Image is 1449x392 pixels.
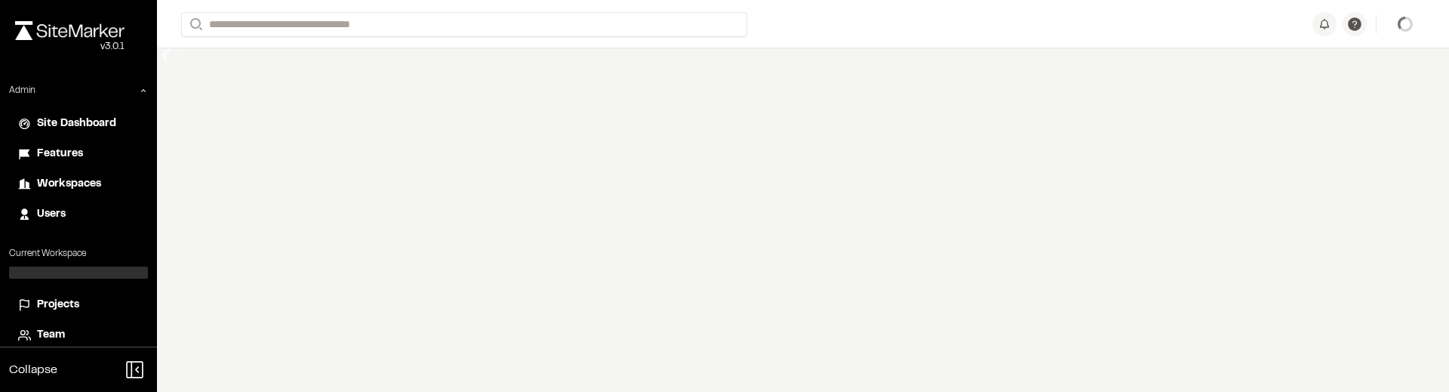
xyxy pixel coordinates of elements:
[18,206,139,223] a: Users
[18,327,139,344] a: Team
[37,327,65,344] span: Team
[15,40,125,54] div: Oh geez...please don't...
[181,12,208,37] button: Search
[18,116,139,132] a: Site Dashboard
[37,206,66,223] span: Users
[18,297,139,313] a: Projects
[37,297,79,313] span: Projects
[15,21,125,40] img: rebrand.png
[9,361,57,379] span: Collapse
[37,176,101,193] span: Workspaces
[9,84,35,97] p: Admin
[18,176,139,193] a: Workspaces
[9,247,148,261] p: Current Workspace
[37,146,83,162] span: Features
[18,146,139,162] a: Features
[37,116,116,132] span: Site Dashboard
